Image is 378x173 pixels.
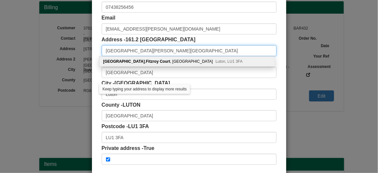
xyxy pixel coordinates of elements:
label: County - [102,101,141,109]
span: 161.2 [GEOGRAPHIC_DATA] [125,37,195,42]
label: Email [102,14,116,22]
label: City - [102,80,170,87]
span: Luton, LU1 3FA [215,59,242,64]
span: LU1 3FA [128,124,149,129]
b: [GEOGRAPHIC_DATA] [103,59,145,64]
span: True [143,145,154,151]
label: Address - [102,36,196,44]
div: Stockwood Hall, Fitzroy Court, Vicarage Street [99,57,275,66]
span: [GEOGRAPHIC_DATA] [115,80,170,86]
b: Fitzroy Court [146,59,170,64]
label: Postcode - [102,123,149,130]
div: Keep typing your address to display more results [99,84,190,94]
label: Private address - [102,145,155,152]
span: LUTON [123,102,140,108]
